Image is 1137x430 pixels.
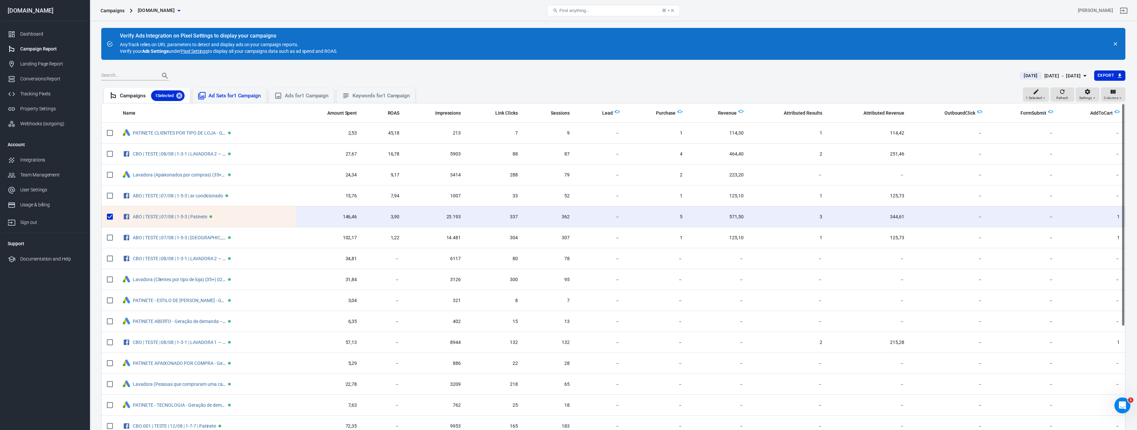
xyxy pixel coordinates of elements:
span: 79 [528,172,570,178]
span: 3,90 [367,214,399,220]
div: Landing Page Report [20,60,82,67]
span: 4 [630,151,683,158]
span: 5 [630,214,683,220]
span: 14.481 [410,235,461,241]
span: 95 [528,276,570,283]
div: ⌘ + K [662,8,674,13]
span: － [630,256,683,262]
svg: Facebook Ads [123,192,130,200]
img: Logo [1048,109,1053,114]
span: － [915,151,982,158]
span: 5,29 [301,360,357,367]
span: － [833,172,904,178]
span: Columns [1104,95,1118,101]
span: Active [228,299,231,302]
span: ROAS [388,110,400,117]
span: 2 [630,172,683,178]
span: FormSubmit [1020,110,1046,117]
span: Lead [594,110,613,117]
a: Lavadora (Clientes por tipo de loja) (35+) 02/08 [133,277,230,282]
span: 5903 [410,151,461,158]
span: AddToCart [1082,110,1113,117]
span: － [993,130,1053,137]
span: － [915,256,982,262]
svg: Facebook Ads [123,150,130,158]
span: PATINETE ABERTO - Geração de demanda – 2025-08-13 #4 [133,319,227,323]
span: 1 [1064,339,1120,346]
a: Landing Page Report [2,56,87,71]
span: Amount Spent [327,110,357,117]
span: － [1064,297,1120,304]
span: Active [228,278,231,281]
div: [DATE] － [DATE] [1044,72,1081,80]
li: Support [2,236,87,252]
div: Team Management [20,171,82,178]
li: Account [2,137,87,153]
span: 31,84 [301,276,357,283]
div: Google Ads [123,360,130,367]
span: Attributed Results [784,110,822,117]
span: 344,61 [833,214,904,220]
span: 1 [630,130,683,137]
span: 7 [528,297,570,304]
a: Sign out [2,212,87,230]
span: 23.193 [410,214,461,220]
span: Active [228,257,231,260]
span: OutboundClick [936,110,975,117]
span: Revenue [718,110,737,117]
span: 34,81 [301,256,357,262]
a: CBO | TESTE | 08/08 | 1-3-1 | LAVADORA 2 — COMPRAS/COMPRADORES ENVOLVIDOS [133,151,309,157]
span: Active [228,153,231,155]
button: 1 Selected [1023,87,1049,102]
span: － [833,276,904,283]
span: 223,20 [693,172,744,178]
span: － [993,235,1053,241]
span: － [693,297,744,304]
span: PATINETE - ESTILO DE VIDA E HOBBIE - Geração de demanda – 2025-08-13 #5 [133,298,227,302]
div: 1Selected [151,90,185,101]
div: Google Ads [123,171,130,179]
span: 362 [528,214,570,220]
span: － [993,256,1053,262]
span: 402 [410,318,461,325]
span: 1 [1064,235,1120,241]
span: The number of times your ads were on screen. [427,109,461,117]
span: ABO | TESTE | 07/08 | 1-5-3 | ar condicionado [133,193,224,198]
button: [DOMAIN_NAME] [135,4,183,17]
a: Lavadora (Pessoas que compraram uma casa recentemente) (35+) 02/08 #2 [133,381,290,387]
span: The total conversions attributed according to your ad network (Facebook, Google, etc.) [775,109,822,117]
div: Keywords for 1 Campaign [353,92,410,99]
span: － [993,297,1053,304]
span: Refresh [1056,95,1068,101]
div: Integrations [20,157,82,163]
div: Usage & billing [20,201,82,208]
a: CBO 001 | TESTE | 12/08 | 1-7-7 | Patinete [133,423,216,429]
span: Name [123,110,144,117]
button: close [1111,39,1120,49]
span: － [833,318,904,325]
span: The total return on ad spend [388,109,400,117]
span: 1 [754,193,822,199]
div: Campaigns [101,7,124,14]
span: 24,34 [301,172,357,178]
div: Ads for 1 Campaign [285,92,329,99]
span: 125,10 [693,235,744,241]
span: CBO | TESTE | 08/08 | 1-3-1 | LAVADORA 1 — COMPRAS/COMPRADORES ENVOLVIDOS [133,340,227,344]
span: 132 [528,339,570,346]
span: － [367,297,399,304]
a: User Settings [2,182,87,197]
span: 251,46 [833,151,904,158]
span: 132 [471,339,518,346]
span: － [367,276,399,283]
span: － [630,318,683,325]
div: Account id: VW6wEJAx [1078,7,1113,14]
span: 33 [471,193,518,199]
a: ABO | TESTE | 07/08 | 1-5-3 | ar condicionado [133,193,223,198]
span: － [915,172,982,178]
span: 16,78 [367,151,399,158]
span: 9 [528,130,570,137]
span: 6,35 [301,318,357,325]
span: － [1064,256,1120,262]
span: Sessions [542,110,570,117]
span: － [993,276,1053,283]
